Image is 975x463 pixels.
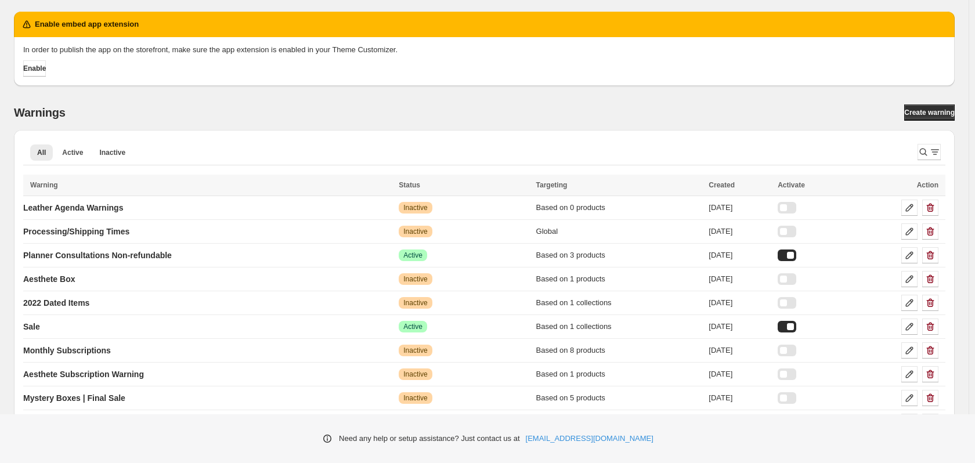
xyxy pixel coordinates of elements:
[709,273,771,285] div: [DATE]
[536,321,702,332] div: Based on 1 collections
[23,365,144,384] a: Aesthete Subscription Warning
[23,273,75,285] p: Aesthete Box
[403,346,427,355] span: Inactive
[709,392,771,404] div: [DATE]
[23,317,40,336] a: Sale
[536,226,702,237] div: Global
[403,274,427,284] span: Inactive
[23,246,172,265] a: Planner Consultations Non-refundable
[536,249,702,261] div: Based on 3 products
[709,249,771,261] div: [DATE]
[403,227,427,236] span: Inactive
[23,389,125,407] a: Mystery Boxes | Final Sale
[904,108,955,117] span: Create warning
[536,202,702,214] div: Based on 0 products
[918,144,941,160] button: Search and filter results
[403,298,427,308] span: Inactive
[23,60,46,77] button: Enable
[403,251,423,260] span: Active
[14,106,66,120] h2: Warnings
[23,294,89,312] a: 2022 Dated Items
[23,226,129,237] p: Processing/Shipping Times
[778,181,805,189] span: Activate
[23,222,129,241] a: Processing/Shipping Times
[709,321,771,332] div: [DATE]
[23,413,154,431] a: Mystery Boxes | Final Sale (Fixed)
[23,270,75,288] a: Aesthete Box
[23,368,144,380] p: Aesthete Subscription Warning
[30,181,58,189] span: Warning
[536,345,702,356] div: Based on 8 products
[709,181,735,189] span: Created
[23,202,123,214] p: Leather Agenda Warnings
[709,345,771,356] div: [DATE]
[526,433,653,444] a: [EMAIL_ADDRESS][DOMAIN_NAME]
[99,148,125,157] span: Inactive
[23,44,945,56] p: In order to publish the app on the storefront, make sure the app extension is enabled in your The...
[23,345,111,356] p: Monthly Subscriptions
[904,104,955,121] a: Create warning
[37,148,46,157] span: All
[709,202,771,214] div: [DATE]
[536,273,702,285] div: Based on 1 products
[403,203,427,212] span: Inactive
[23,392,125,404] p: Mystery Boxes | Final Sale
[536,297,702,309] div: Based on 1 collections
[403,370,427,379] span: Inactive
[403,322,423,331] span: Active
[917,181,938,189] span: Action
[23,321,40,332] p: Sale
[23,341,111,360] a: Monthly Subscriptions
[23,198,123,217] a: Leather Agenda Warnings
[709,368,771,380] div: [DATE]
[23,249,172,261] p: Planner Consultations Non-refundable
[536,181,568,189] span: Targeting
[536,392,702,404] div: Based on 5 products
[536,368,702,380] div: Based on 1 products
[709,226,771,237] div: [DATE]
[62,148,83,157] span: Active
[403,393,427,403] span: Inactive
[35,19,139,30] h2: Enable embed app extension
[23,297,89,309] p: 2022 Dated Items
[23,64,46,73] span: Enable
[709,297,771,309] div: [DATE]
[399,181,420,189] span: Status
